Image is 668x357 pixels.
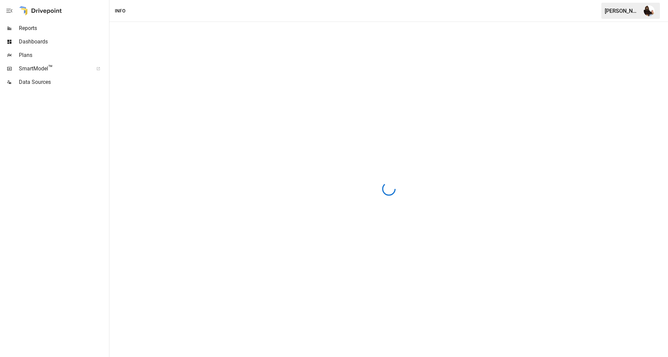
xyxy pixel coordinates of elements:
span: Data Sources [19,78,108,86]
img: Ryan Dranginis [644,5,655,16]
span: Dashboards [19,38,108,46]
span: Reports [19,24,108,32]
span: SmartModel [19,65,89,73]
button: Ryan Dranginis [640,1,659,20]
div: [PERSON_NAME] [605,8,640,14]
span: ™ [48,64,53,72]
span: Plans [19,51,108,59]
